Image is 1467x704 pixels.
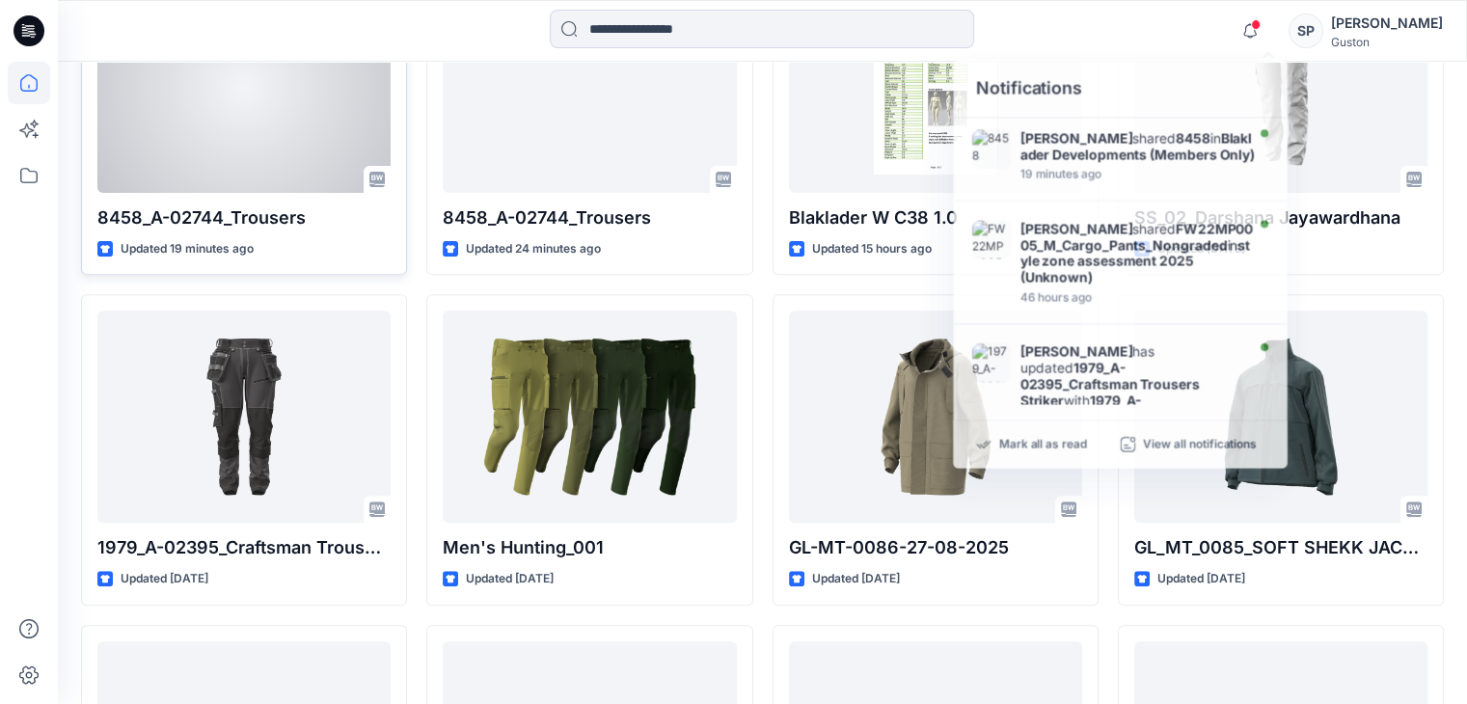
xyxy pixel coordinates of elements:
[1019,360,1199,408] strong: 1979_A-02395_Craftsman Trousers Striker
[1019,236,1250,284] strong: style zone assessment 2025 (Unknown)
[443,204,736,231] p: 8458_A-02744_Trousers
[1019,220,1253,253] strong: FW22MP0005_M_Cargo_Pants_Nongraded
[972,129,1011,168] img: 8458
[1019,343,1132,360] strong: [PERSON_NAME]
[121,239,254,259] p: Updated 19 minutes ago
[97,311,391,523] a: 1979_A-02395_Craftsman Trousers Striker
[1019,220,1132,236] strong: [PERSON_NAME]
[972,220,1011,258] img: FW22MP0005_M_Cargo_Pants_Nongraded
[812,239,932,259] p: Updated 15 hours ago
[1157,569,1245,589] p: Updated [DATE]
[789,311,1082,523] a: GL-MT-0086-27-08-2025
[1019,291,1257,305] div: Monday, September 01, 2025 06:26
[1019,129,1255,162] strong: Blaklader Developments (Members Only)
[1134,534,1427,561] p: GL_MT_0085_SOFT SHEKK JACKET
[1019,220,1257,284] div: shared in
[466,569,554,589] p: Updated [DATE]
[953,60,1288,118] div: Notifications
[789,534,1082,561] p: GL-MT-0086-27-08-2025
[999,436,1087,453] p: Mark all as read
[1331,12,1443,35] div: [PERSON_NAME]
[1019,343,1239,441] div: has updated with
[1019,129,1257,162] div: shared in
[1019,129,1132,146] strong: [PERSON_NAME]
[466,239,601,259] p: Updated 24 minutes ago
[812,569,900,589] p: Updated [DATE]
[1331,35,1443,49] div: Guston
[97,534,391,561] p: 1979_A-02395_Craftsman Trousers Striker
[1019,393,1199,441] strong: 1979_A-02395_Craftsman Trousers Striker
[789,204,1082,231] p: Blaklader W C38 1.0
[972,343,1011,382] img: 1979_A-02395_Craftsman Trousers Striker
[443,534,736,561] p: Men's Hunting_001
[97,204,391,231] p: 8458_A-02744_Trousers
[1019,168,1257,181] div: Wednesday, September 03, 2025 04:03
[1176,129,1210,146] strong: 8458
[121,569,208,589] p: Updated [DATE]
[443,311,736,523] a: Men's Hunting_001
[1289,14,1323,48] div: SP
[1143,436,1257,453] p: View all notifications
